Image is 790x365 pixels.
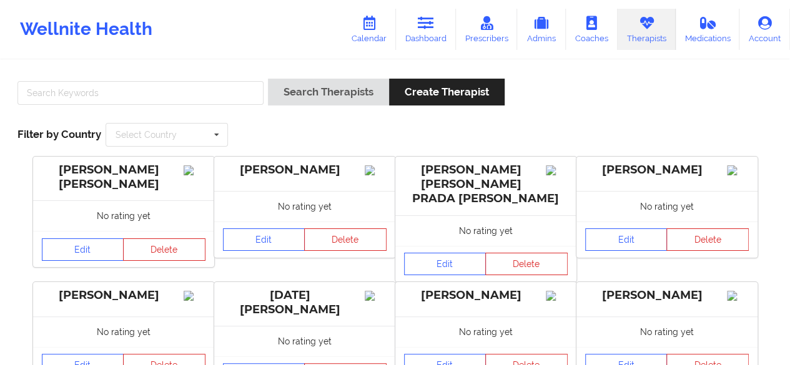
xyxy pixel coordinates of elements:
a: Medications [676,9,740,50]
div: No rating yet [395,215,576,246]
a: Edit [585,228,668,251]
input: Search Keywords [17,81,264,105]
a: Edit [42,238,124,261]
img: Image%2Fplaceholer-image.png [365,165,387,175]
span: Filter by Country [17,128,101,140]
a: Therapists [618,9,676,50]
a: Account [739,9,790,50]
a: Dashboard [396,9,456,50]
div: [PERSON_NAME] [PERSON_NAME] [42,163,205,192]
img: Image%2Fplaceholer-image.png [184,165,205,175]
img: Image%2Fplaceholer-image.png [546,291,568,301]
div: [PERSON_NAME] [404,288,568,303]
a: Edit [223,228,305,251]
img: Image%2Fplaceholer-image.png [727,165,749,175]
button: Search Therapists [268,79,389,105]
img: Image%2Fplaceholer-image.png [365,291,387,301]
div: No rating yet [214,191,395,221]
div: [DATE][PERSON_NAME] [223,288,387,317]
div: No rating yet [33,200,214,231]
div: Select Country [116,130,177,139]
button: Delete [304,228,387,251]
a: Edit [404,253,486,275]
img: Image%2Fplaceholer-image.png [184,291,205,301]
div: [PERSON_NAME] [PERSON_NAME] PRADA [PERSON_NAME] [404,163,568,206]
button: Delete [666,228,749,251]
div: No rating yet [576,316,758,347]
div: [PERSON_NAME] [42,288,205,303]
img: Image%2Fplaceholer-image.png [546,165,568,175]
div: No rating yet [576,191,758,221]
div: No rating yet [214,326,395,356]
button: Delete [485,253,568,275]
div: No rating yet [33,316,214,347]
img: Image%2Fplaceholer-image.png [727,291,749,301]
a: Coaches [566,9,618,50]
div: [PERSON_NAME] [585,163,749,177]
div: [PERSON_NAME] [223,163,387,177]
button: Delete [123,238,205,261]
button: Create Therapist [389,79,505,105]
a: Admins [517,9,566,50]
div: [PERSON_NAME] [585,288,749,303]
div: No rating yet [395,316,576,347]
a: Calendar [342,9,396,50]
a: Prescribers [456,9,518,50]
